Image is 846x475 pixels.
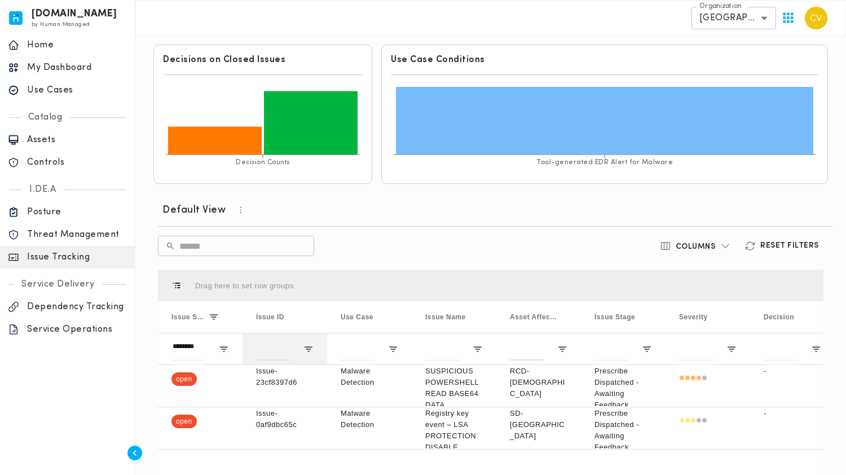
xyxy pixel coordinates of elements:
[162,204,226,217] h6: Default View
[800,2,832,34] button: User
[388,344,398,354] button: Open Filter Menu
[679,366,707,392] div: High
[764,366,821,377] p: -
[764,408,821,419] p: -
[14,279,102,290] p: Service Delivery
[27,39,127,51] p: Home
[27,206,127,218] p: Posture
[510,338,544,360] input: Asset Affected Filter Input
[594,313,635,321] span: Issue Stage
[303,344,314,354] button: Open Filter Menu
[27,62,127,73] p: My Dashboard
[391,54,818,65] h6: Use Case Conditions
[27,229,127,240] p: Threat Management
[256,313,284,321] span: Issue ID
[679,408,707,434] div: Medium
[236,159,290,166] tspan: Decision Counts
[676,242,716,252] h6: Columns
[27,134,127,146] p: Assets
[764,313,794,321] span: Decision
[726,344,737,354] button: Open Filter Menu
[473,344,483,354] button: Open Filter Menu
[219,344,229,354] button: Open Filter Menu
[594,408,652,453] p: Prescribe Dispatched - Awaiting Feedback
[256,338,290,360] input: Issue ID Filter Input
[256,408,314,430] p: Issue-0af9dbc65c
[811,344,821,354] button: Open Filter Menu
[425,366,483,433] p: SUSPICIOUS POWERSHELL READ BASE64 DATA (METHODOLOGY)
[9,11,23,25] img: invicta.io
[642,344,652,354] button: Open Filter Menu
[760,241,819,251] h6: Reset Filters
[27,157,127,168] p: Controls
[738,236,828,256] button: Reset Filters
[510,313,557,321] span: Asset Affected
[510,366,567,399] p: RCD-[DEMOGRAPHIC_DATA]
[691,7,776,29] div: [GEOGRAPHIC_DATA]
[536,159,673,166] tspan: Tool-generated EDR Alert for Malware
[557,344,567,354] button: Open Filter Menu
[699,2,742,11] label: Organization
[171,313,204,321] span: Issue Status
[21,184,64,195] p: I.DE.A
[341,408,398,430] p: Malware Detection
[341,366,398,388] p: Malware Detection
[171,366,197,392] span: open
[27,252,127,263] p: Issue Tracking
[27,85,127,96] p: Use Cases
[195,282,294,290] div: Row Groups
[256,366,314,388] p: Issue-23cf8397d6
[510,408,567,442] p: SD-[GEOGRAPHIC_DATA]
[594,366,652,411] p: Prescribe Dispatched - Awaiting Feedback
[171,408,197,434] span: open
[679,313,708,321] span: Severity
[27,324,127,335] p: Service Operations
[653,236,738,256] button: Columns
[20,112,70,123] p: Catalog
[32,21,90,28] span: by Human Managed
[27,301,127,313] p: Dependency Tracking
[425,313,466,321] span: Issue Name
[805,7,827,29] img: Carter Velasquez
[341,313,373,321] span: Use Case
[32,10,117,18] h6: [DOMAIN_NAME]
[163,54,363,65] h6: Decisions on Closed Issues
[195,282,294,290] span: Drag here to set row groups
